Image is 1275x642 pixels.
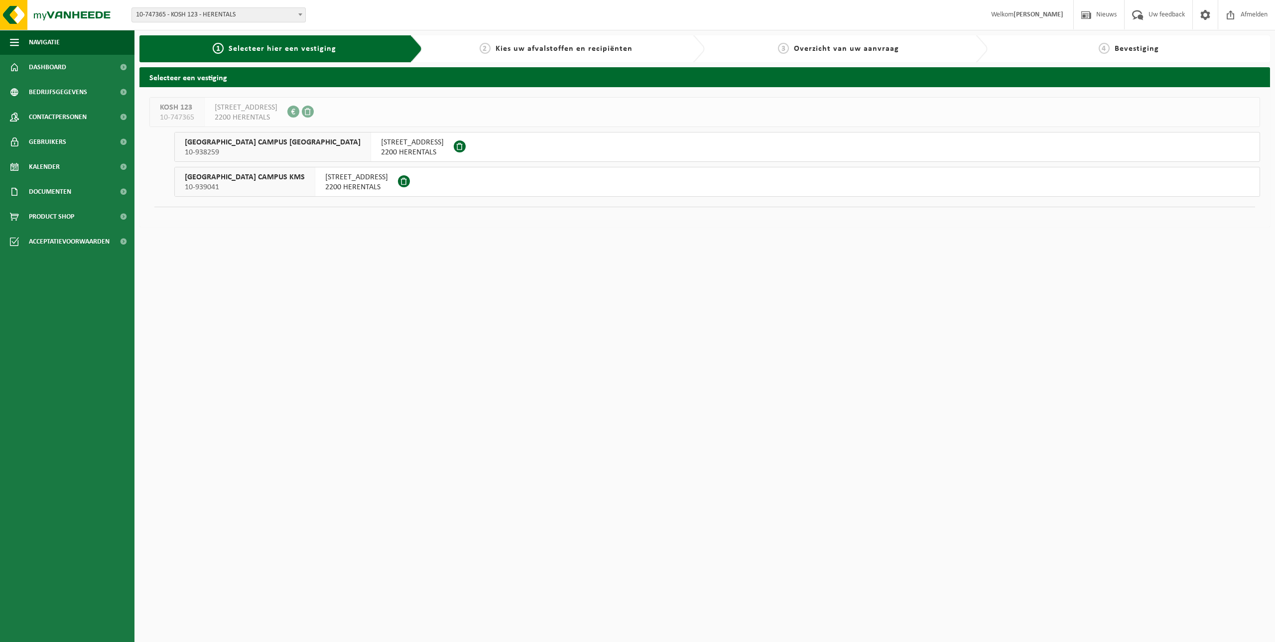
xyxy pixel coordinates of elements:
[29,229,110,254] span: Acceptatievoorwaarden
[29,154,60,179] span: Kalender
[778,43,789,54] span: 3
[185,147,361,157] span: 10-938259
[480,43,491,54] span: 2
[160,103,194,113] span: KOSH 123
[213,43,224,54] span: 1
[29,80,87,105] span: Bedrijfsgegevens
[215,103,277,113] span: [STREET_ADDRESS]
[29,179,71,204] span: Documenten
[1014,11,1063,18] strong: [PERSON_NAME]
[185,137,361,147] span: [GEOGRAPHIC_DATA] CAMPUS [GEOGRAPHIC_DATA]
[160,113,194,123] span: 10-747365
[496,45,633,53] span: Kies uw afvalstoffen en recipiënten
[381,137,444,147] span: [STREET_ADDRESS]
[132,8,305,22] span: 10-747365 - KOSH 123 - HERENTALS
[29,30,60,55] span: Navigatie
[185,182,305,192] span: 10-939041
[1099,43,1110,54] span: 4
[29,55,66,80] span: Dashboard
[185,172,305,182] span: [GEOGRAPHIC_DATA] CAMPUS KMS
[381,147,444,157] span: 2200 HERENTALS
[29,105,87,129] span: Contactpersonen
[174,132,1260,162] button: [GEOGRAPHIC_DATA] CAMPUS [GEOGRAPHIC_DATA] 10-938259 [STREET_ADDRESS]2200 HERENTALS
[325,172,388,182] span: [STREET_ADDRESS]
[139,67,1270,87] h2: Selecteer een vestiging
[29,129,66,154] span: Gebruikers
[29,204,74,229] span: Product Shop
[229,45,336,53] span: Selecteer hier een vestiging
[215,113,277,123] span: 2200 HERENTALS
[325,182,388,192] span: 2200 HERENTALS
[1115,45,1159,53] span: Bevestiging
[174,167,1260,197] button: [GEOGRAPHIC_DATA] CAMPUS KMS 10-939041 [STREET_ADDRESS]2200 HERENTALS
[131,7,306,22] span: 10-747365 - KOSH 123 - HERENTALS
[794,45,899,53] span: Overzicht van uw aanvraag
